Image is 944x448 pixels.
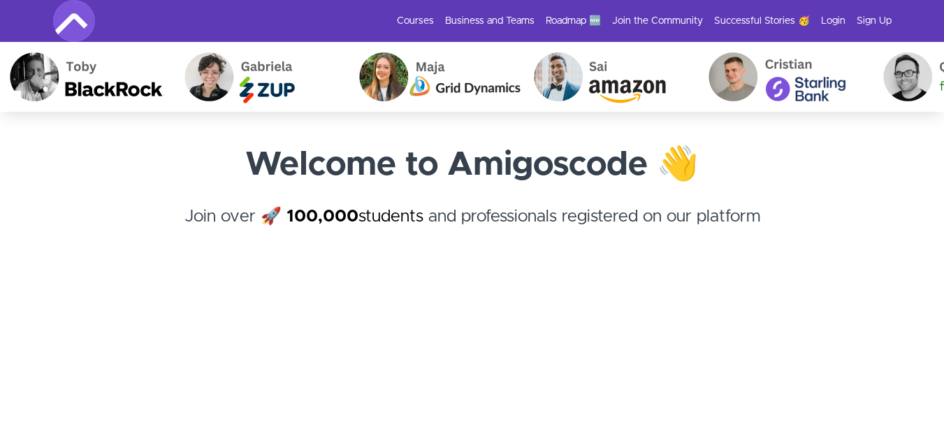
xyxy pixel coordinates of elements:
[821,14,845,28] a: Login
[286,208,423,225] a: 100,000students
[714,14,810,28] a: Successful Stories 🥳
[397,14,434,28] a: Courses
[245,148,699,182] strong: Welcome to Amigoscode 👋
[857,14,892,28] a: Sign Up
[175,42,349,112] img: Gabriela
[445,14,535,28] a: Business and Teams
[612,14,703,28] a: Join the Community
[349,42,524,112] img: Maja
[546,14,601,28] a: Roadmap 🆕
[699,42,873,112] img: Cristian
[53,204,892,254] h4: Join over 🚀 and professionals registered on our platform
[524,42,699,112] img: Sai
[286,208,358,225] strong: 100,000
